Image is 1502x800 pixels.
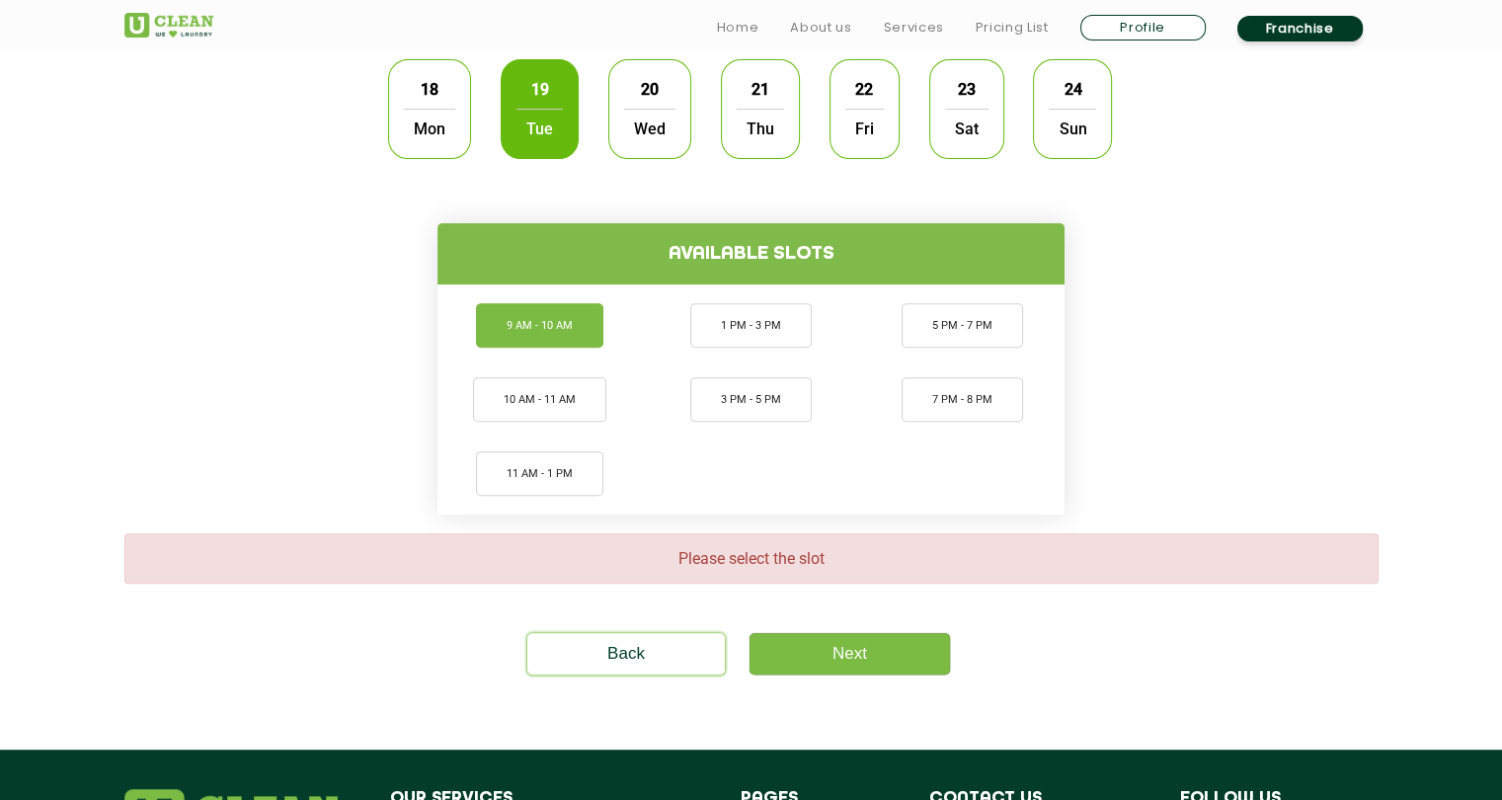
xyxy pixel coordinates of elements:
li: 5 PM - 7 PM [902,303,1023,348]
span: 19 [521,70,559,109]
span: 20 [631,70,669,109]
span: 23 [948,70,986,109]
span: Mon [404,109,455,148]
span: Please select the slot [678,549,825,568]
li: 11 AM - 1 PM [476,451,603,496]
a: Back [527,633,725,675]
h4: Available slots [437,223,1065,284]
span: Thu [737,109,784,148]
a: Home [717,16,759,40]
span: 24 [1054,70,1091,109]
li: 9 AM - 10 AM [476,303,603,348]
a: About us [790,16,851,40]
span: Wed [624,109,675,148]
li: 3 PM - 5 PM [690,377,812,422]
li: 1 PM - 3 PM [690,303,812,348]
a: Services [883,16,943,40]
a: Pricing List [976,16,1049,40]
span: Sun [1049,109,1096,148]
a: Profile [1080,15,1206,40]
span: Tue [516,109,563,148]
a: Franchise [1237,16,1363,41]
span: 22 [845,70,883,109]
li: 10 AM - 11 AM [473,377,606,422]
img: UClean Laundry and Dry Cleaning [124,13,213,38]
span: Sat [945,109,988,148]
span: 18 [411,70,448,109]
span: 21 [742,70,779,109]
span: Fri [845,109,884,148]
li: 7 PM - 8 PM [902,377,1023,422]
a: Next [750,633,950,675]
